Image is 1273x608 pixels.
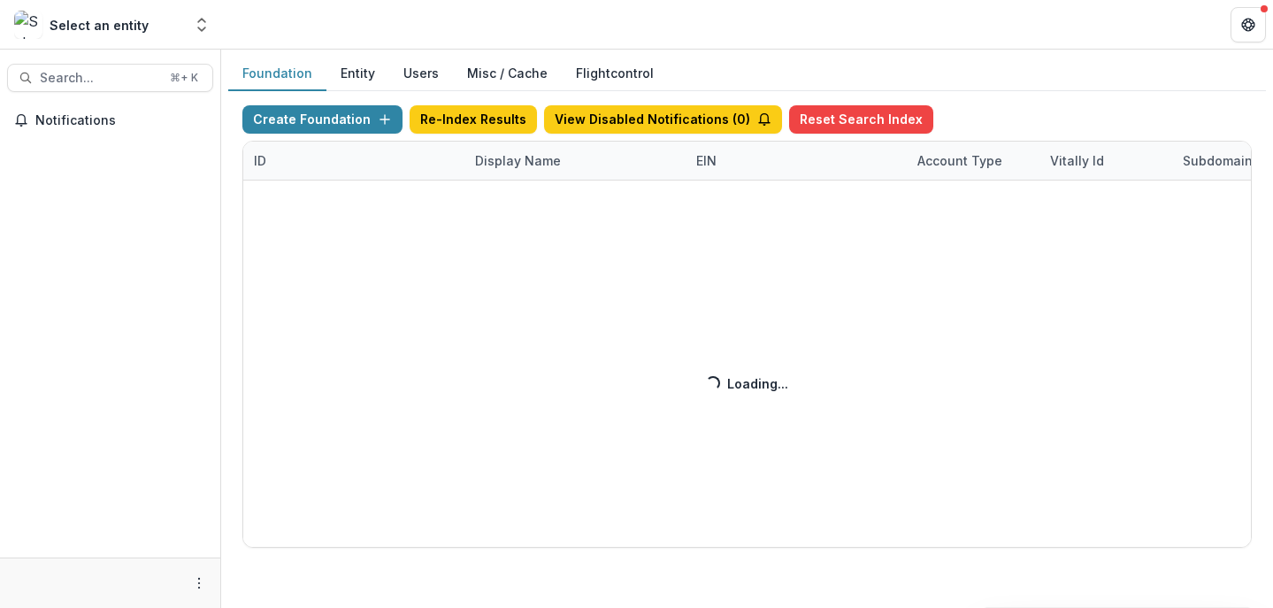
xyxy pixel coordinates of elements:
div: ⌘ + K [166,68,202,88]
button: Search... [7,64,213,92]
button: Entity [326,57,389,91]
button: Users [389,57,453,91]
button: More [188,573,210,594]
span: Search... [40,71,159,86]
button: Get Help [1231,7,1266,42]
span: Notifications [35,113,206,128]
button: Open entity switcher [189,7,214,42]
div: Select an entity [50,16,149,35]
a: Flightcontrol [576,64,654,82]
button: Misc / Cache [453,57,562,91]
img: Select an entity [14,11,42,39]
button: Notifications [7,106,213,135]
button: Foundation [228,57,326,91]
